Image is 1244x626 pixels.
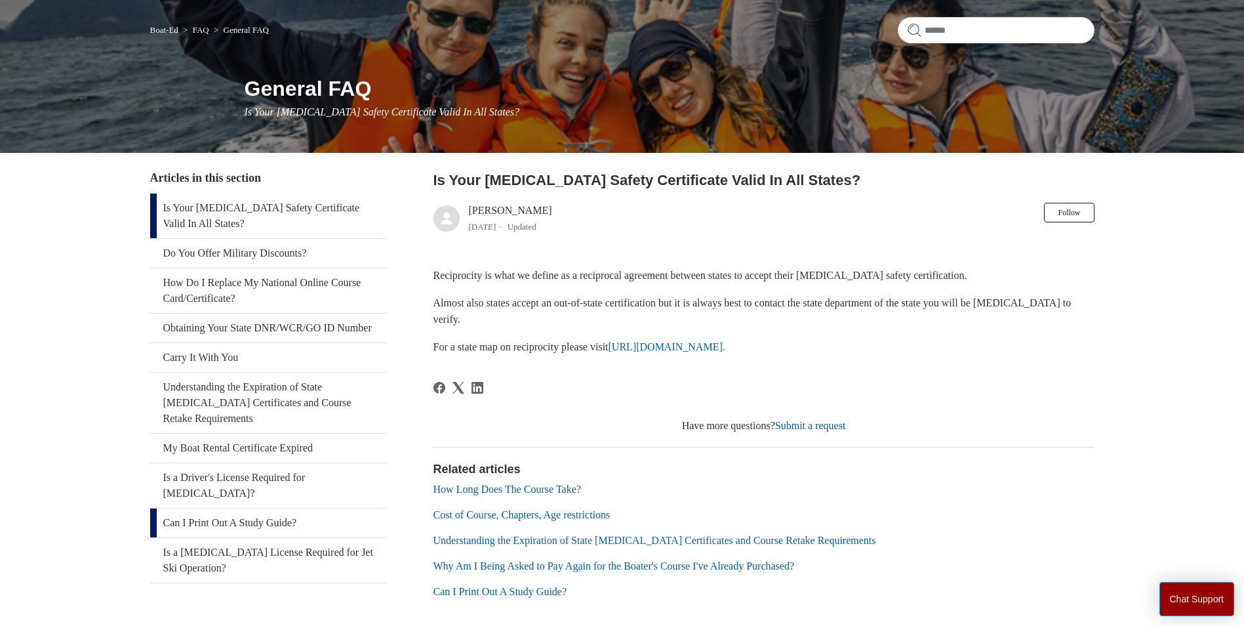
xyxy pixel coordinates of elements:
[224,25,269,35] a: General FAQ
[609,341,725,352] a: [URL][DOMAIN_NAME].
[508,222,536,232] li: Updated
[150,171,261,184] span: Articles in this section
[469,203,552,234] div: [PERSON_NAME]
[472,382,483,394] a: LinkedIn
[433,461,1094,478] h2: Related articles
[433,339,1094,356] p: For a state map on reciprocity please visit
[433,382,445,394] svg: Share this page on Facebook
[1159,582,1235,616] button: Chat Support
[245,73,1094,104] h1: General FAQ
[433,267,1094,284] p: Reciprocity is what we define as a reciprocal agreement between states to accept their [MEDICAL_D...
[150,509,386,537] a: Can I Print Out A Study Guide?
[433,560,795,572] a: Why Am I Being Asked to Pay Again for the Boater's Course I've Already Purchased?
[433,535,876,546] a: Understanding the Expiration of State [MEDICAL_DATA] Certificates and Course Retake Requirements
[452,382,464,394] a: X Corp
[1044,203,1094,222] button: Follow Article
[469,222,496,232] time: 03/01/2024, 16:48
[150,434,386,463] a: My Boat Rental Certificate Expired
[433,295,1094,328] p: Almost also states accept an out-of-state certification but it is always best to contact the stat...
[150,194,386,238] a: Is Your [MEDICAL_DATA] Safety Certificate Valid In All States?
[150,25,178,35] a: Boat-Ed
[433,509,611,520] a: Cost of Course, Chapters, Age restrictions
[150,268,386,313] a: How Do I Replace My National Online Course Card/Certificate?
[433,484,581,495] a: How Long Does The Course Take?
[150,314,386,343] a: Obtaining Your State DNR/WCR/GO ID Number
[193,25,209,35] a: FAQ
[433,169,1094,191] h2: Is Your Boating Safety Certificate Valid In All States?
[150,538,386,583] a: Is a [MEDICAL_DATA] License Required for Jet Ski Operation?
[150,239,386,268] a: Do You Offer Military Discounts?
[433,382,445,394] a: Facebook
[150,25,181,35] li: Boat-Ed
[245,106,520,117] span: Is Your [MEDICAL_DATA] Safety Certificate Valid In All States?
[775,420,846,431] a: Submit a request
[150,463,386,508] a: Is a Driver's License Required for [MEDICAL_DATA]?
[150,343,386,372] a: Carry It With You
[433,586,567,597] a: Can I Print Out A Study Guide?
[211,25,269,35] li: General FAQ
[472,382,483,394] svg: Share this page on LinkedIn
[452,382,464,394] svg: Share this page on X Corp
[433,418,1094,434] div: Have more questions?
[180,25,211,35] li: FAQ
[898,17,1094,43] input: Search
[150,373,386,433] a: Understanding the Expiration of State [MEDICAL_DATA] Certificates and Course Retake Requirements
